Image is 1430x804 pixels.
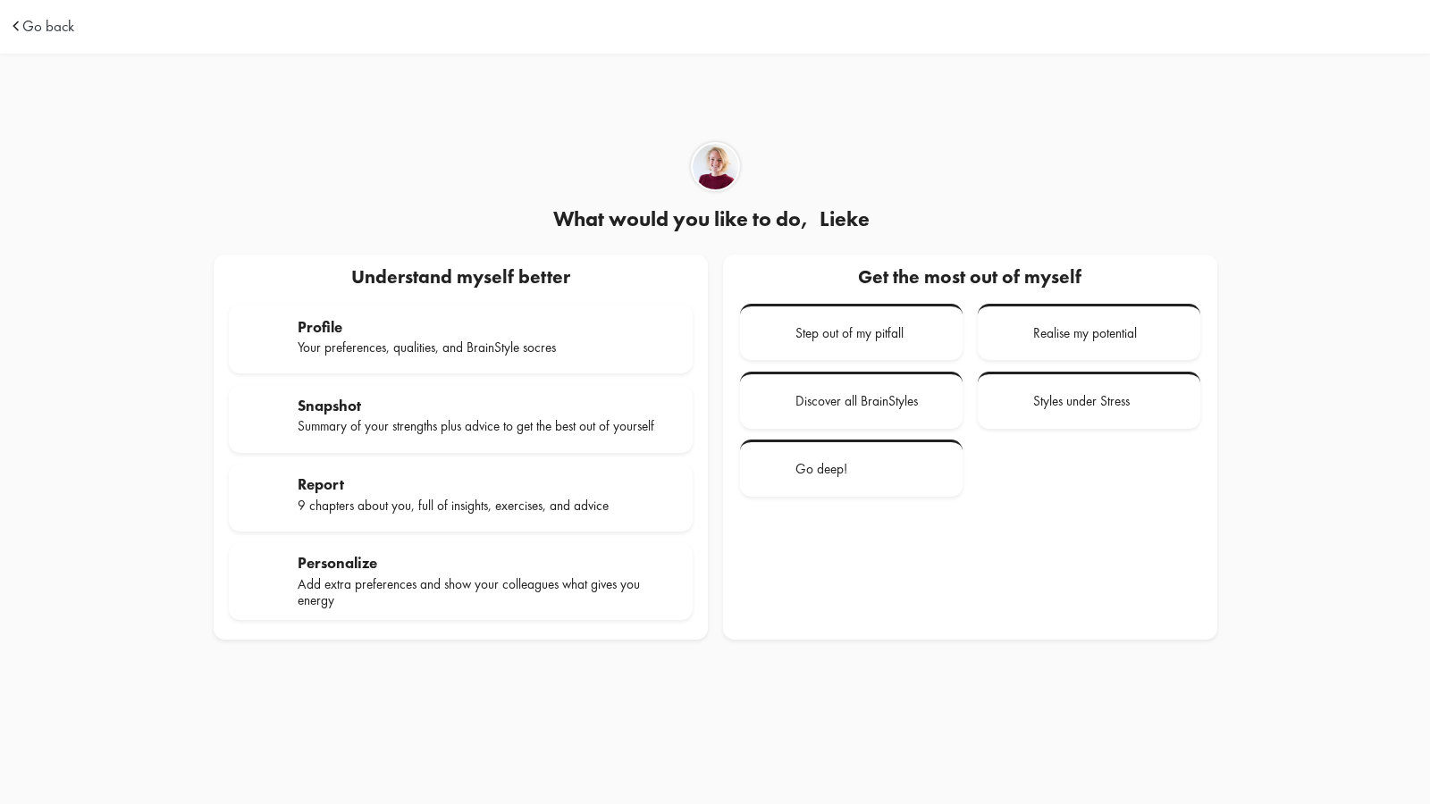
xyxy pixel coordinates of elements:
[298,576,677,609] div: Add extra preferences and show your colleagues what gives you energy
[298,397,677,415] div: Snapshot
[740,304,963,361] a: Step out of my pitfall
[978,372,1200,429] a: Styles under Stress
[740,440,963,497] a: Go deep!
[740,372,963,429] a: Discover all BrainStyles
[795,325,904,341] div: Step out of my pitfall
[229,304,693,374] a: Profile Your preferences, qualities, and BrainStyle socres
[691,142,740,191] div: Lieke Beijen
[229,543,693,621] a: Personalize Add extra preferences and show your colleagues what gives you energy
[229,464,693,532] a: Report 9 chapters about you, full of insights, exercises, and advice
[298,318,677,336] div: Profile
[298,554,677,572] div: Personalize
[298,418,677,434] div: Summary of your strengths plus advice to get the best out of yourself
[738,262,1202,296] div: Get the most out of myself
[298,475,677,493] div: Report
[553,205,808,232] span: What would you like to do,
[298,498,677,514] div: 9 chapters about you, full of insights, exercises, and advice
[812,205,878,232] span: Lieke
[795,393,918,409] div: Discover all BrainStyles
[298,339,677,356] div: Your preferences, qualities, and BrainStyle socres
[1033,393,1130,409] div: Styles under Stress
[795,461,847,477] div: Go deep!
[221,262,700,296] div: Understand myself better
[229,385,693,453] a: Snapshot Summary of your strengths plus advice to get the best out of yourself
[22,19,74,34] a: Go back
[978,304,1200,361] a: Realise my potential
[1033,325,1137,341] div: Realise my potential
